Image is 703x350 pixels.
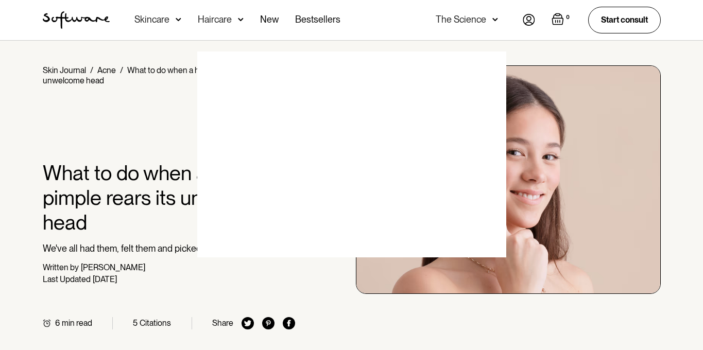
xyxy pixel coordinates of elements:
div: / [120,65,123,75]
div: Written by [43,262,79,272]
div: Citations [140,318,171,328]
a: home [43,11,110,29]
div: [DATE] [93,274,117,284]
div: [PERSON_NAME] [81,262,145,272]
a: Acne [97,65,116,75]
p: We've all had them, felt them and picked at a hard pimple. [43,243,296,254]
div: Haircare [198,14,232,25]
div: 0 [564,13,572,22]
div: 5 [133,318,138,328]
a: Open empty cart [552,13,572,27]
a: Start consult [588,7,661,33]
div: What to do when a hard pimple rears its unwelcome head [43,65,265,85]
h1: What to do when a hard pimple rears its unwelcome head [43,161,296,235]
img: facebook icon [283,317,295,329]
div: Skincare [134,14,169,25]
img: pinterest icon [262,317,275,329]
img: twitter icon [242,317,254,329]
img: Software Logo [43,11,110,29]
img: arrow down [492,14,498,25]
a: Skin Journal [43,65,86,75]
div: 6 [55,318,60,328]
img: blank image [197,51,506,257]
img: arrow down [176,14,181,25]
div: min read [62,318,92,328]
div: Share [212,318,233,328]
div: / [90,65,93,75]
div: Last Updated [43,274,91,284]
div: The Science [436,14,486,25]
img: arrow down [238,14,244,25]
